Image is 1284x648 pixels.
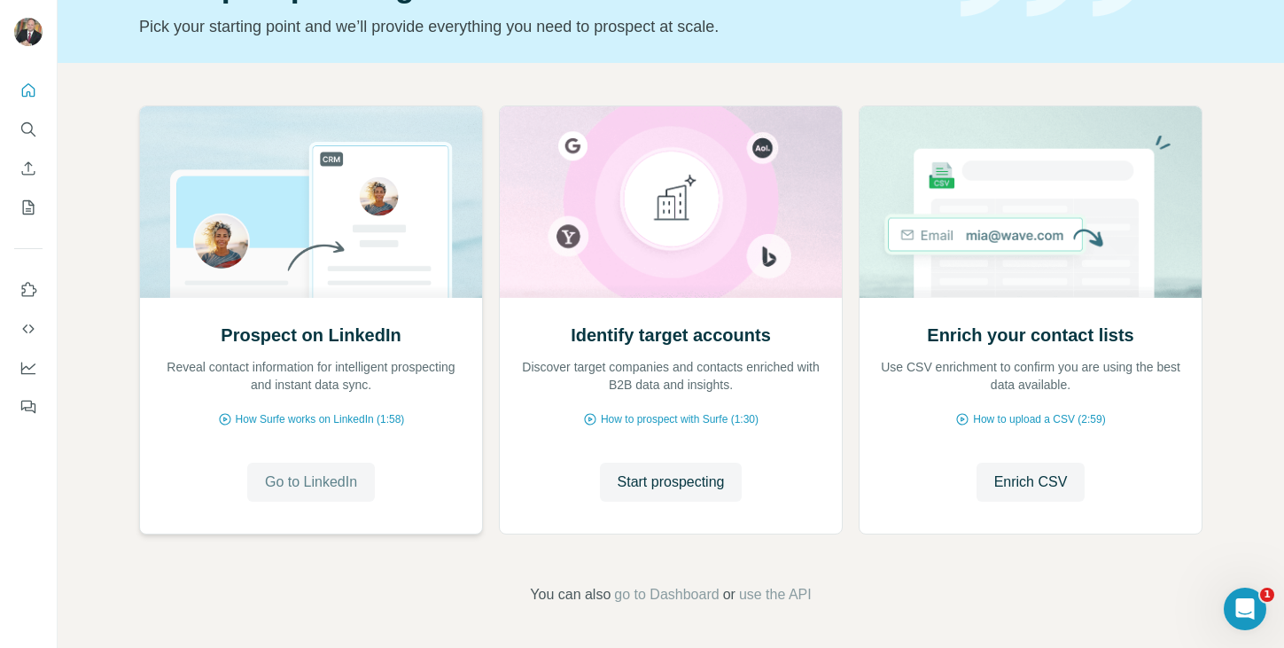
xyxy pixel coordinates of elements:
[14,74,43,106] button: Quick start
[1224,588,1266,630] iframe: Intercom live chat
[14,18,43,46] img: Avatar
[14,313,43,345] button: Use Surfe API
[614,584,719,605] button: go to Dashboard
[139,106,483,298] img: Prospect on LinkedIn
[973,411,1105,427] span: How to upload a CSV (2:59)
[14,274,43,306] button: Use Surfe on LinkedIn
[14,152,43,184] button: Enrich CSV
[601,411,759,427] span: How to prospect with Surfe (1:30)
[927,323,1133,347] h2: Enrich your contact lists
[14,191,43,223] button: My lists
[723,584,735,605] span: or
[499,106,843,298] img: Identify target accounts
[236,411,405,427] span: How Surfe works on LinkedIn (1:58)
[14,391,43,423] button: Feedback
[14,113,43,145] button: Search
[1260,588,1274,602] span: 1
[859,106,1202,298] img: Enrich your contact lists
[158,358,464,394] p: Reveal contact information for intelligent prospecting and instant data sync.
[977,463,1086,502] button: Enrich CSV
[994,472,1068,493] span: Enrich CSV
[221,323,401,347] h2: Prospect on LinkedIn
[739,584,812,605] button: use the API
[517,358,824,394] p: Discover target companies and contacts enriched with B2B data and insights.
[265,472,357,493] span: Go to LinkedIn
[571,323,771,347] h2: Identify target accounts
[877,358,1184,394] p: Use CSV enrichment to confirm you are using the best data available.
[14,352,43,384] button: Dashboard
[139,14,939,39] p: Pick your starting point and we’ll provide everything you need to prospect at scale.
[618,472,725,493] span: Start prospecting
[600,463,743,502] button: Start prospecting
[247,463,375,502] button: Go to LinkedIn
[530,584,611,605] span: You can also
